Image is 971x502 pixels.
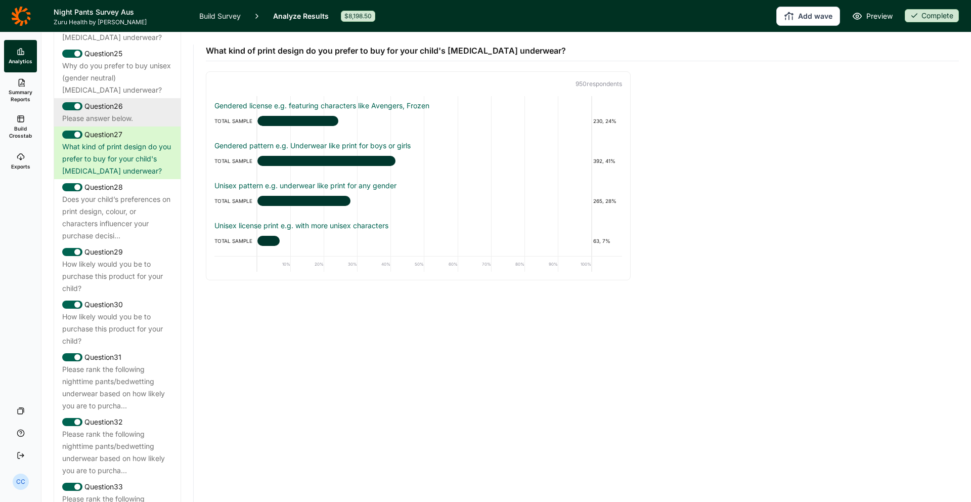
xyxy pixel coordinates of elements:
div: 40% [358,257,391,272]
div: Question 27 [62,129,172,141]
div: Question 26 [62,100,172,112]
div: What kind of print design do you prefer to buy for your child's [MEDICAL_DATA] underwear? [62,141,172,177]
div: Gendered pattern e.g. Underwear like print for boys or girls [214,141,622,151]
div: Please rank the following nighttime pants/bedwetting underwear based on how likely you are to pur... [62,363,172,412]
div: Question 25 [62,48,172,60]
div: Question 30 [62,299,172,311]
div: 392, 41% [592,155,622,167]
div: Question 28 [62,181,172,193]
div: Question 31 [62,351,172,363]
div: Why do you prefer to buy unisex (gender neutral) [MEDICAL_DATA] underwear? [62,60,172,96]
span: What kind of print design do you prefer to buy for your child's [MEDICAL_DATA] underwear? [206,45,566,57]
span: Summary Reports [8,89,33,103]
a: Exports [4,145,37,178]
span: Zuru Health by [PERSON_NAME] [54,18,187,26]
div: How likely would you be to purchase this product for your child? [62,258,172,295]
div: CC [13,474,29,490]
div: 50% [391,257,424,272]
span: Exports [11,163,30,170]
div: 60% [424,257,458,272]
a: Summary Reports [4,72,37,109]
div: Question 33 [62,481,172,493]
div: 63, 7% [592,235,622,247]
div: TOTAL SAMPLE [214,115,257,127]
div: 20% [291,257,324,272]
div: 30% [324,257,358,272]
span: Preview [866,10,893,22]
p: 950 respondent s [214,80,622,88]
div: 80% [492,257,525,272]
span: Build Crosstab [8,125,33,139]
div: Question 29 [62,246,172,258]
a: Preview [852,10,893,22]
div: Does your child’s preferences on print design, colour, or characters influencer your purchase dec... [62,193,172,242]
div: $8,198.50 [341,11,375,22]
div: 70% [458,257,492,272]
div: TOTAL SAMPLE [214,155,257,167]
div: Please answer below. [62,112,172,124]
div: 230, 24% [592,115,622,127]
button: Add wave [776,7,840,26]
h1: Night Pants Survey Aus [54,6,187,18]
a: Build Crosstab [4,109,37,145]
div: Unisex pattern e.g. underwear like print for any gender [214,181,622,191]
div: TOTAL SAMPLE [214,235,257,247]
div: 100% [558,257,592,272]
div: 265, 28% [592,195,622,207]
div: 90% [525,257,558,272]
div: How likely would you be to purchase this product for your child? [62,311,172,347]
div: Unisex license print e.g. with more unisex characters [214,221,622,231]
div: 10% [257,257,291,272]
span: Analytics [9,58,32,65]
div: Gendered license e.g. featuring characters like Avengers, Frozen [214,101,622,111]
div: Complete [905,9,959,22]
div: Question 32 [62,416,172,428]
div: Please rank the following nighttime pants/bedwetting underwear based on how likely you are to pur... [62,428,172,477]
a: Analytics [4,40,37,72]
div: TOTAL SAMPLE [214,195,257,207]
button: Complete [905,9,959,23]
